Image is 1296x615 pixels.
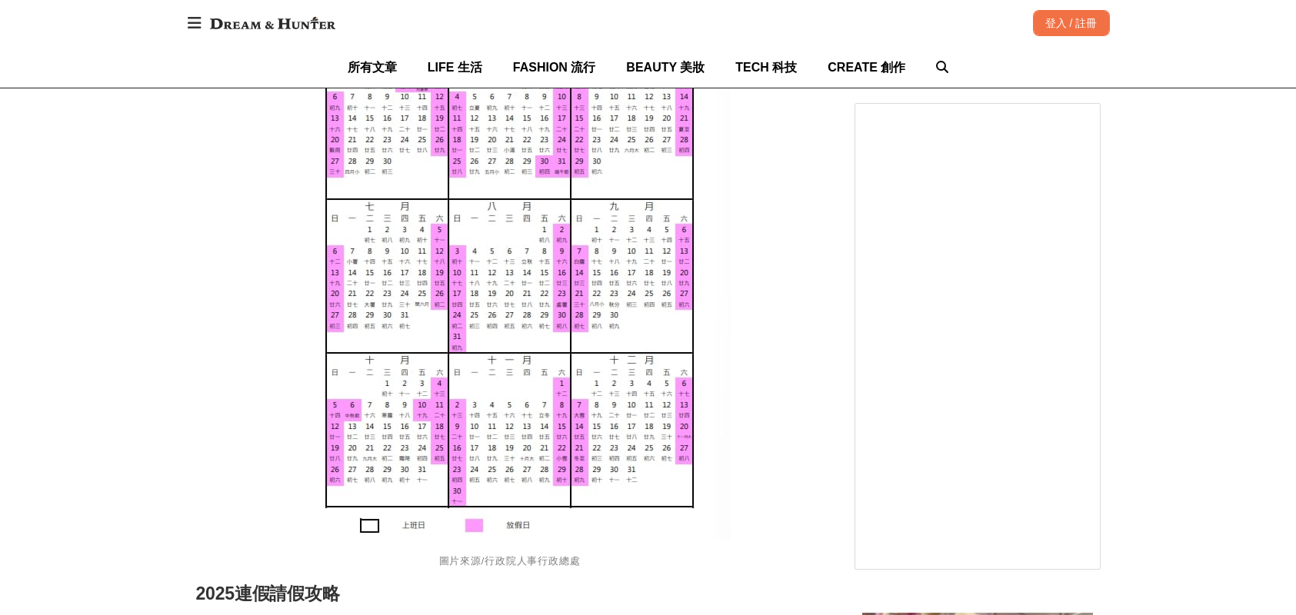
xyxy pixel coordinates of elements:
span: FASHION 流行 [513,61,596,74]
span: TECH 科技 [735,61,797,74]
span: 圖片來源/行政院人事行政總處 [439,555,581,567]
a: 所有文章 [348,47,397,88]
a: CREATE 創作 [828,47,905,88]
span: CREATE 創作 [828,61,905,74]
a: BEAUTY 美妝 [626,47,705,88]
span: LIFE 生活 [428,61,482,74]
strong: 2025連假請假攻略 [196,583,340,603]
a: LIFE 生活 [428,47,482,88]
a: TECH 科技 [735,47,797,88]
a: FASHION 流行 [513,47,596,88]
span: BEAUTY 美妝 [626,61,705,74]
span: 所有文章 [348,61,397,74]
div: 登入 / 註冊 [1033,10,1110,36]
img: Dream & Hunter [202,9,343,37]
